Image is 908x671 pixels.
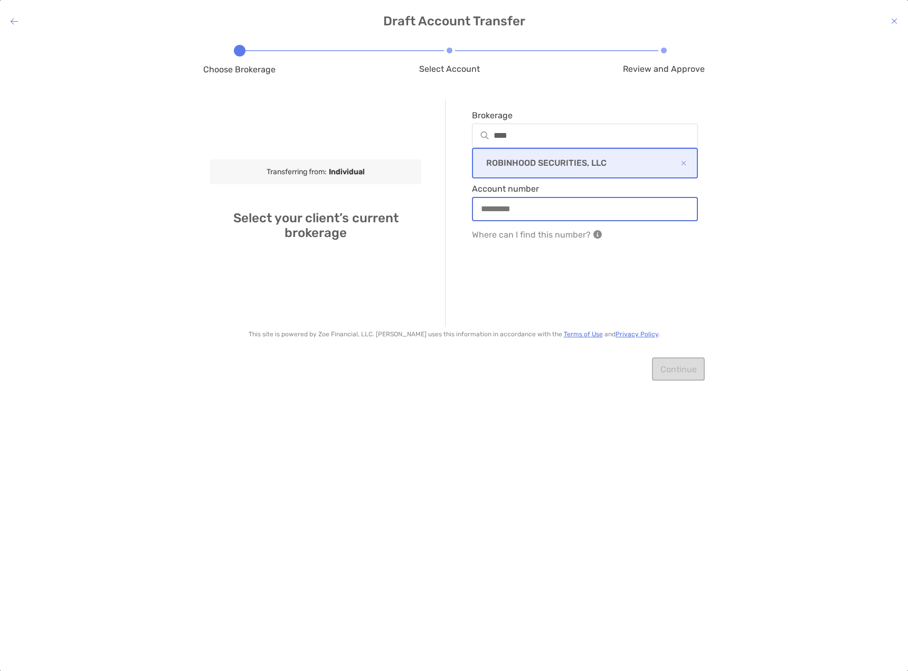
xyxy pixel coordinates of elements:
[486,158,607,168] p: ROBINHOOD SECURITIES, LLC
[210,159,421,184] div: Transferring from:
[473,204,697,213] input: Account number
[472,184,698,194] span: Account number
[210,211,421,240] h4: Select your client’s current brokerage
[623,64,705,74] span: Review and Approve
[327,167,365,176] b: Individual
[203,330,705,338] p: This site is powered by Zoe Financial, LLC. [PERSON_NAME] uses this information in accordance wit...
[681,160,686,166] img: Selected Broker Icon
[494,131,697,140] input: Brokerageinput icon
[593,230,602,239] img: Your Investments Notification
[419,64,480,74] span: Select Account
[616,330,658,338] a: Privacy Policy
[203,64,276,74] span: Choose Brokerage
[564,330,603,338] a: Terms of Use
[480,131,489,139] img: input icon
[472,110,698,120] span: Brokerage
[472,230,591,240] p: Where can I find this number?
